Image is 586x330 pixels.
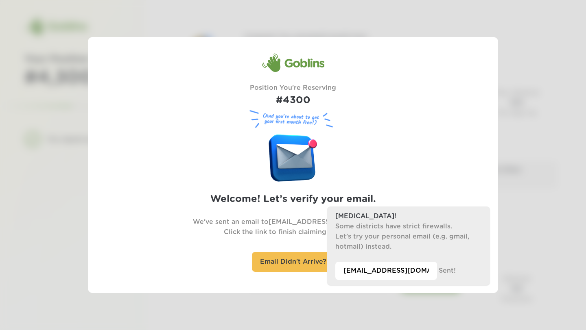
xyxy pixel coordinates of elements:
[193,217,393,237] p: We've sent an email to [EMAIL_ADDRESS][DOMAIN_NAME] . Click the link to finish claiming your spot.
[250,83,336,108] div: Position You're Reserving
[335,262,437,280] input: Your personal email
[262,53,324,73] div: Goblins
[335,221,482,252] p: Some districts have strict firewalls. Let’s try your personal email (e.g. gmail, hotmail) instead.
[246,108,340,130] figure: (And you’re about to get your first month free!)
[250,93,336,108] h1: #4300
[327,206,490,285] div: Sent!
[252,252,335,272] div: Email Didn't Arrive?
[335,211,482,221] h3: [MEDICAL_DATA]!
[210,192,376,207] h2: Welcome! Let’s verify your email.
